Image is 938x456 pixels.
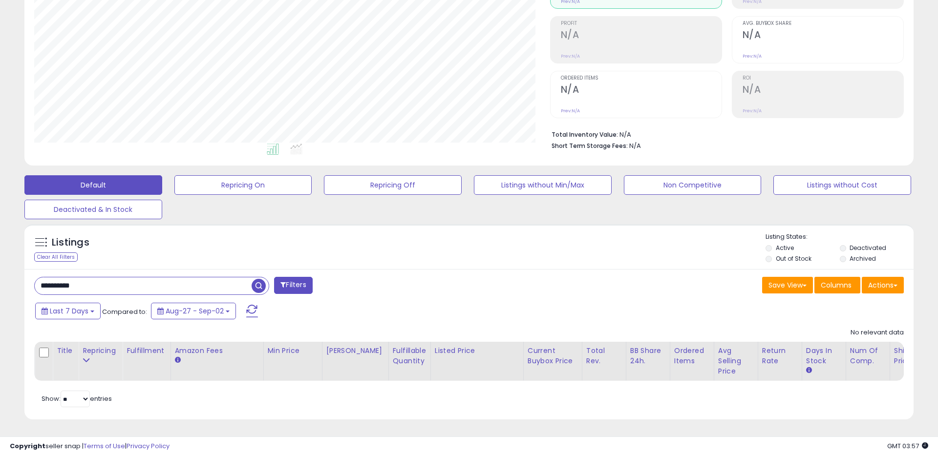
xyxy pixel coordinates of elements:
[887,441,928,451] span: 2025-09-10 03:57 GMT
[42,394,112,403] span: Show: entries
[674,346,710,366] div: Ordered Items
[561,53,580,59] small: Prev: N/A
[326,346,384,356] div: [PERSON_NAME]
[127,346,166,356] div: Fulfillment
[743,53,762,59] small: Prev: N/A
[57,346,74,356] div: Title
[894,346,914,366] div: Ship Price
[174,175,312,195] button: Repricing On
[743,76,903,81] span: ROI
[561,108,580,114] small: Prev: N/A
[324,175,462,195] button: Repricing Off
[851,328,904,337] div: No relevant data
[552,128,896,140] li: N/A
[762,277,813,293] button: Save View
[83,346,118,356] div: Repricing
[743,29,903,42] h2: N/A
[561,21,722,26] span: Profit
[268,346,318,356] div: Min Price
[561,76,722,81] span: Ordered Items
[718,346,754,376] div: Avg Selling Price
[814,277,860,293] button: Columns
[127,441,170,451] a: Privacy Policy
[586,346,622,366] div: Total Rev.
[561,29,722,42] h2: N/A
[776,244,794,252] label: Active
[175,346,259,356] div: Amazon Fees
[552,130,618,139] b: Total Inventory Value:
[766,232,913,242] p: Listing States:
[776,254,811,263] label: Out of Stock
[806,346,842,366] div: Days In Stock
[151,303,236,319] button: Aug-27 - Sep-02
[10,441,45,451] strong: Copyright
[50,306,88,316] span: Last 7 Days
[850,244,886,252] label: Deactivated
[435,346,519,356] div: Listed Price
[743,84,903,97] h2: N/A
[762,346,798,366] div: Return Rate
[35,303,101,319] button: Last 7 Days
[773,175,911,195] button: Listings without Cost
[850,254,876,263] label: Archived
[52,236,89,249] h5: Listings
[630,346,666,366] div: BB Share 24h.
[629,141,641,150] span: N/A
[24,175,162,195] button: Default
[743,21,903,26] span: Avg. Buybox Share
[175,356,181,365] small: Amazon Fees.
[862,277,904,293] button: Actions
[561,84,722,97] h2: N/A
[393,346,426,366] div: Fulfillable Quantity
[821,280,852,290] span: Columns
[806,366,812,375] small: Days In Stock.
[24,200,162,219] button: Deactivated & In Stock
[102,307,147,316] span: Compared to:
[743,108,762,114] small: Prev: N/A
[10,442,170,451] div: seller snap | |
[528,346,578,366] div: Current Buybox Price
[274,277,312,294] button: Filters
[552,142,628,150] b: Short Term Storage Fees:
[850,346,886,366] div: Num of Comp.
[34,252,78,262] div: Clear All Filters
[166,306,224,316] span: Aug-27 - Sep-02
[84,441,125,451] a: Terms of Use
[474,175,612,195] button: Listings without Min/Max
[624,175,762,195] button: Non Competitive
